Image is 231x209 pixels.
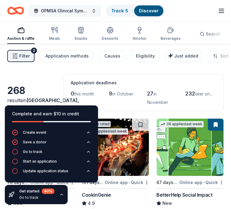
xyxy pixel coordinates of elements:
[203,180,205,185] span: •
[147,90,153,97] span: 27
[7,85,56,97] div: 268
[157,119,223,176] img: Image for BetterHelp Social Impact
[12,168,91,178] button: Update application status
[206,30,220,38] span: Search
[42,189,54,194] div: 40 %
[7,97,79,111] span: in
[39,50,94,62] button: Application methods
[7,4,24,18] a: Home
[195,91,213,96] span: later on...
[19,195,54,200] div: Go to track
[12,149,91,158] button: Go to track
[112,91,133,96] span: in October
[7,97,56,111] div: results
[23,159,57,164] div: Start an application
[185,90,195,97] span: 232
[174,53,198,58] span: Just added
[156,191,212,198] div: BetterHelp Social Impact
[7,24,35,44] button: Auction & raffle
[111,8,128,13] a: Track· 5
[162,200,172,207] span: New
[161,24,180,44] button: Beverages
[19,52,30,60] span: Filter
[23,140,47,145] div: Save a donor
[45,52,89,60] div: Application methods
[133,24,146,44] button: Alcohol
[165,50,203,62] button: Just added
[85,128,128,135] div: 21 applies last week
[12,158,91,168] button: Start an application
[74,91,94,96] span: this month
[102,36,118,41] div: Desserts
[104,52,120,60] div: Causes
[31,48,37,54] div: 2
[23,149,42,154] div: Go to track
[29,5,101,17] button: OPMSA Clinical Symposium
[130,50,160,62] button: Eligibility
[12,139,91,149] button: Save a donor
[136,52,155,60] div: Eligibility
[7,97,79,111] span: [GEOGRAPHIC_DATA], [GEOGRAPHIC_DATA]
[195,28,225,40] button: Search
[82,119,149,176] img: Image for CookinGenie
[129,180,130,185] span: •
[139,8,159,13] a: Discover
[7,36,35,41] div: Auction & raffle
[74,36,87,41] div: Snacks
[49,24,60,44] button: Meals
[159,121,204,127] div: 36 applies last week
[19,189,54,194] div: Get started
[220,52,229,60] span: Sort
[71,79,216,86] div: Application deadlines
[23,130,46,135] div: Create event
[23,169,68,173] div: Update application status
[156,179,178,186] div: 87 days left
[106,5,164,17] button: Track· 5Discover
[74,24,87,44] button: Snacks
[179,179,224,186] div: Online app Quick
[109,90,112,97] span: 9
[12,129,91,139] button: Create event
[161,36,180,41] div: Beverages
[12,110,91,117] div: Complete and earn $10 in credit
[102,24,118,44] button: Desserts
[105,179,149,186] div: Online app Quick
[49,36,60,41] div: Meals
[71,90,74,97] span: 0
[41,7,89,14] span: OPMSA Clinical Symposium
[98,50,125,62] button: Causes
[7,50,35,62] button: Filter2
[133,36,146,41] div: Alcohol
